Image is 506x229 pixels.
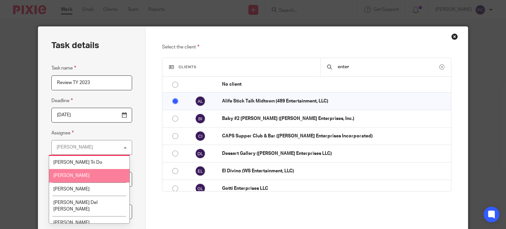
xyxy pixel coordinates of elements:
[222,81,447,88] p: No client
[195,113,206,124] img: svg%3E
[222,168,447,174] p: El Divino (WS Entertainment, LLC)
[53,200,98,212] span: [PERSON_NAME] Del [PERSON_NAME]
[195,148,206,159] img: svg%3E
[222,133,447,139] p: CAPS Supper Club & Bar ([PERSON_NAME] Enterprises Incorporated)
[53,160,102,165] span: [PERSON_NAME] Tri Do
[53,173,90,178] span: [PERSON_NAME]
[51,40,99,51] h2: Task details
[51,129,74,137] label: Assignee
[195,166,206,176] img: svg%3E
[53,220,90,225] span: [PERSON_NAME]
[222,185,447,192] p: Gotti Enterprises LLC
[51,97,73,104] label: Deadline
[222,115,447,122] p: Baby #2 [PERSON_NAME] ([PERSON_NAME] Enterprises, Inc.)
[179,65,197,69] span: Clients
[222,150,447,157] p: Dessert Gallery ([PERSON_NAME] Enterprises LLC)
[222,98,447,104] p: Alife Stick Talk Midtown (489 Entertainment, LLC)
[53,187,90,191] span: [PERSON_NAME]
[195,96,206,106] img: svg%3E
[51,108,132,123] input: Pick a date
[57,145,93,150] div: [PERSON_NAME]
[195,183,206,194] img: svg%3E
[195,131,206,141] img: svg%3E
[51,64,76,72] label: Task name
[162,43,451,51] p: Select the client
[51,75,132,90] input: Task name
[337,63,439,71] input: Search...
[451,33,458,40] div: Close this dialog window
